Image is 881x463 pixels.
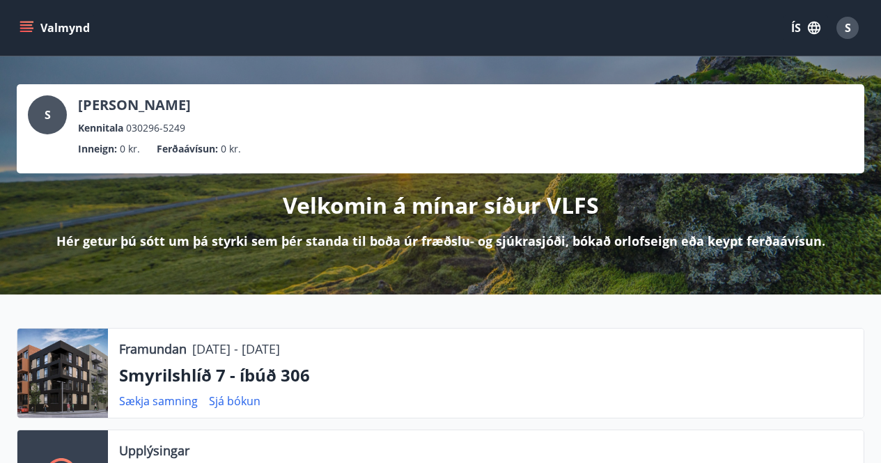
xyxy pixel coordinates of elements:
[45,107,51,123] span: S
[56,232,825,250] p: Hér getur þú sótt um þá styrki sem þér standa til boða úr fræðslu- og sjúkrasjóði, bókað orlofsei...
[209,393,260,409] a: Sjá bókun
[192,340,280,358] p: [DATE] - [DATE]
[119,441,189,460] p: Upplýsingar
[119,393,198,409] a: Sækja samning
[831,11,864,45] button: S
[120,141,140,157] span: 0 kr.
[221,141,241,157] span: 0 kr.
[78,120,123,136] p: Kennitala
[17,15,95,40] button: menu
[157,141,218,157] p: Ferðaávísun :
[119,363,852,387] p: Smyrilshlíð 7 - íbúð 306
[78,141,117,157] p: Inneign :
[119,340,187,358] p: Framundan
[126,120,185,136] span: 030296-5249
[783,15,828,40] button: ÍS
[283,190,599,221] p: Velkomin á mínar síður VLFS
[78,95,191,115] p: [PERSON_NAME]
[845,20,851,36] span: S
